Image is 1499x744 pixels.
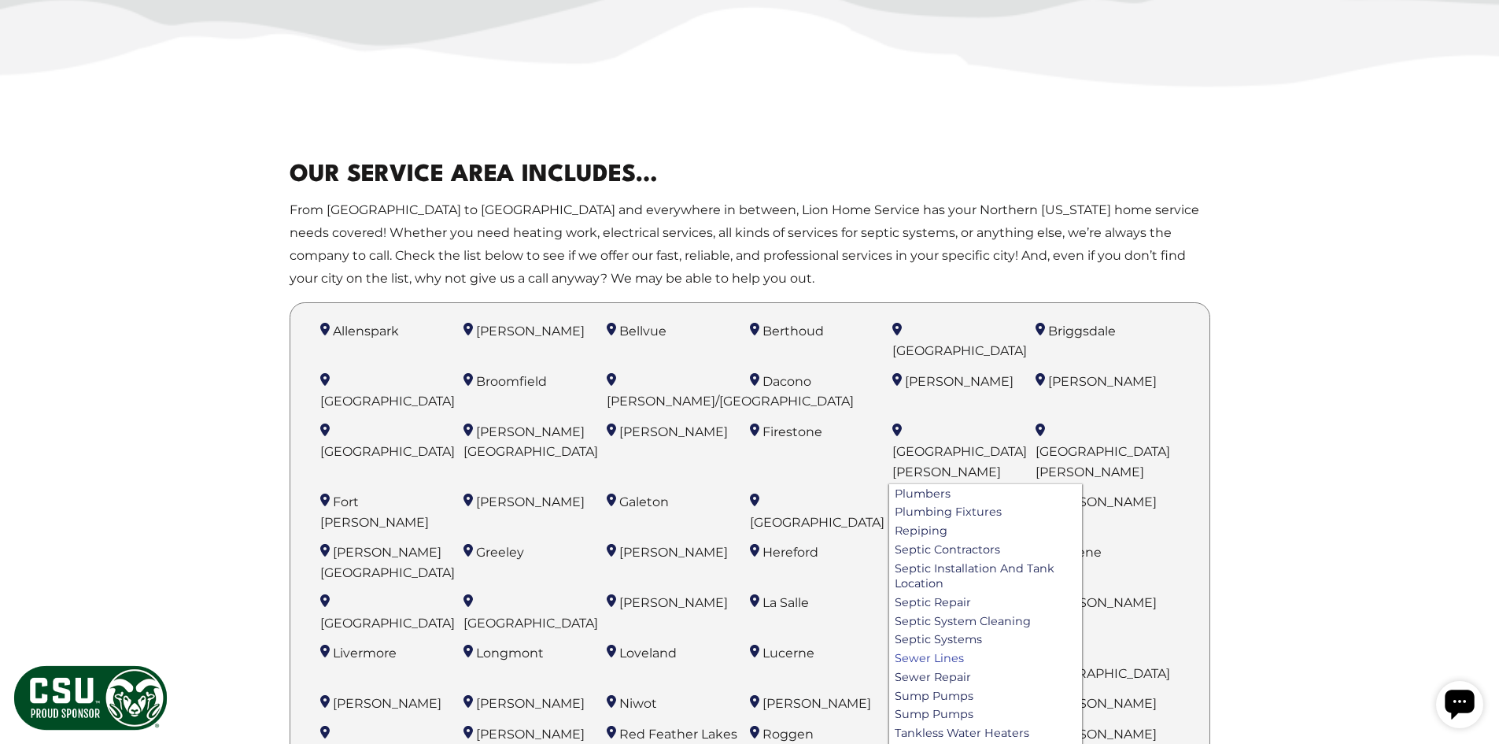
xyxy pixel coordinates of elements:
span: Briggsdale [1048,324,1116,339]
a: Septic Repair [889,594,1082,613]
span: [GEOGRAPHIC_DATA][PERSON_NAME] [1036,444,1170,479]
div: Open chat widget [6,6,54,54]
a: Plumbing Fixtures [889,503,1082,522]
a: Sump Pumps [889,705,1082,724]
p: From [GEOGRAPHIC_DATA] to [GEOGRAPHIC_DATA] and everywhere in between, Lion Home Service has your... [290,199,1210,290]
span: [PERSON_NAME] [1048,727,1157,742]
span: La Salle [762,595,809,610]
span: [PERSON_NAME] [619,545,728,560]
span: Longmont [476,646,544,661]
span: [GEOGRAPHIC_DATA] [320,394,455,409]
span: [GEOGRAPHIC_DATA] [892,343,1027,358]
span: Lucerne [762,646,814,661]
span: Red Feather Lakes [619,727,737,742]
h2: Our service area includes… [290,158,1210,194]
span: [GEOGRAPHIC_DATA] [463,616,598,631]
span: Loveland [619,646,677,661]
a: Sewer Repair [889,668,1082,687]
span: [GEOGRAPHIC_DATA] [320,444,455,459]
span: Firestone [762,424,822,439]
span: Berthoud [762,324,824,339]
span: [PERSON_NAME]/[GEOGRAPHIC_DATA] [607,394,854,409]
span: Allenspark [333,324,399,339]
span: [PERSON_NAME] [476,494,585,509]
a: Plumbers [889,484,1082,503]
span: [GEOGRAPHIC_DATA] [750,515,884,530]
span: [PERSON_NAME] [333,696,441,711]
span: [PERSON_NAME][GEOGRAPHIC_DATA] [463,424,598,460]
span: [PERSON_NAME] [476,727,585,742]
img: CSU Sponsor Badge [12,664,169,732]
span: [PERSON_NAME] [619,595,728,610]
a: Repiping [889,522,1082,541]
span: [PERSON_NAME] [1048,696,1157,711]
a: Septic Systems [889,631,1082,650]
a: Septic Contractors [889,541,1082,560]
span: [GEOGRAPHIC_DATA] [320,616,455,631]
span: Niwot [619,696,657,711]
span: Roggen [762,727,814,742]
span: Galeton [619,494,669,509]
a: Sewer Lines [889,650,1082,668]
span: Greeley [476,545,524,560]
span: Livermore [333,646,397,661]
span: [PERSON_NAME] [905,374,1013,389]
a: Septic Installation And Tank Location [889,559,1082,593]
span: Dacono [762,374,811,389]
a: Tankless Water Heaters [889,724,1082,743]
span: [PERSON_NAME] [476,696,585,711]
span: [PERSON_NAME] [1048,374,1157,389]
span: [GEOGRAPHIC_DATA] [1036,666,1170,681]
span: [PERSON_NAME] [619,424,728,439]
a: Septic System Cleaning [889,612,1082,631]
span: Hereford [762,545,818,560]
span: [GEOGRAPHIC_DATA][PERSON_NAME] [892,444,1027,479]
span: [PERSON_NAME] [1048,595,1157,610]
span: [PERSON_NAME] [1048,494,1157,509]
a: Sump Pumps [889,687,1082,705]
span: [PERSON_NAME][GEOGRAPHIC_DATA] [320,545,455,580]
span: [PERSON_NAME] [476,324,585,339]
span: [PERSON_NAME] [762,696,871,711]
span: Broomfield [476,374,547,389]
span: Bellvue [619,324,666,339]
